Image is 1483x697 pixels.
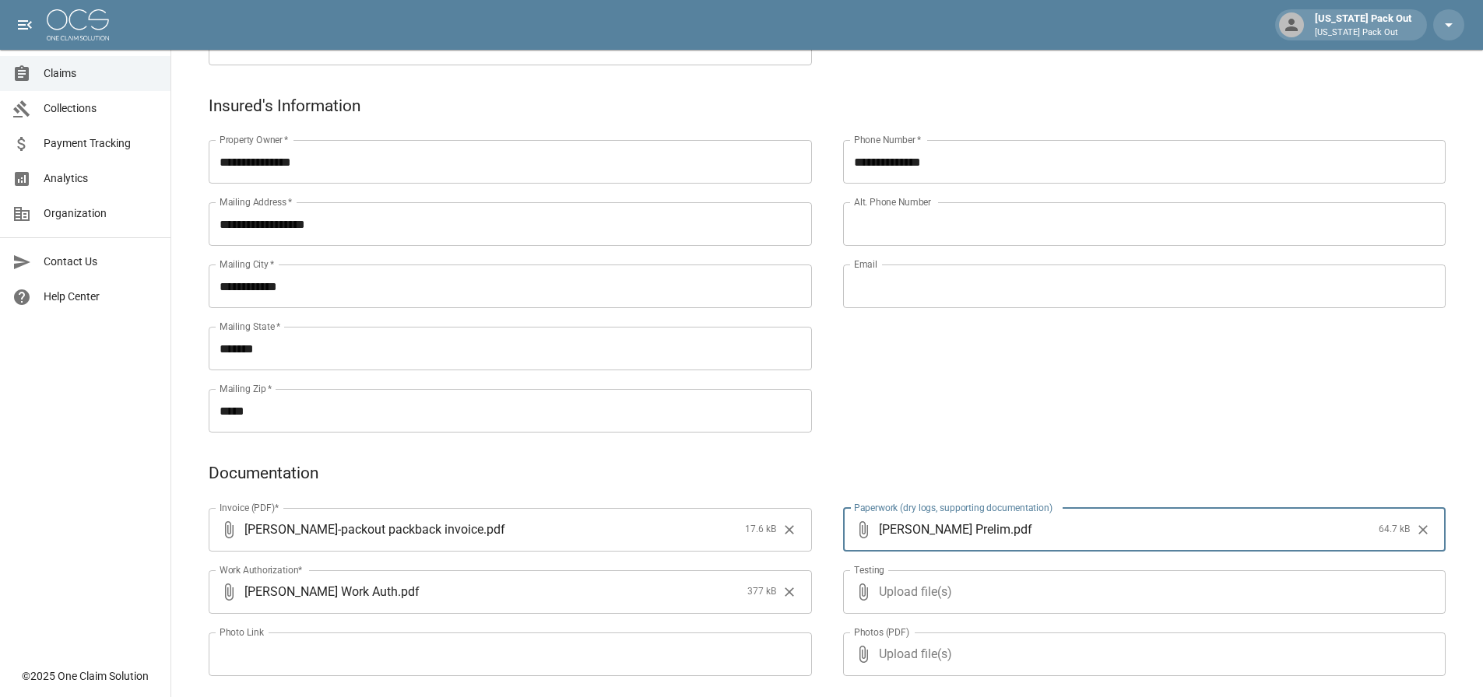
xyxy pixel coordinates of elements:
span: . pdf [1010,520,1032,538]
span: Upload file(s) [879,632,1404,676]
label: Property Owner [220,133,289,146]
span: Analytics [44,170,158,187]
label: Mailing Address [220,195,292,208]
label: Mailing State [220,320,280,333]
label: Mailing Zip [220,382,272,395]
span: 64.7 kB [1379,522,1410,538]
div: © 2025 One Claim Solution [22,668,149,684]
p: [US_STATE] Pack Out [1315,26,1411,40]
span: . pdf [483,520,505,538]
label: Email [854,257,877,271]
label: Alt. Phone Number [854,195,931,208]
button: open drawer [9,9,40,40]
label: Testing [854,563,884,576]
div: [US_STATE] Pack Out [1309,11,1418,39]
span: Upload file(s) [879,570,1404,614]
span: [PERSON_NAME] Work Auth [244,583,398,601]
label: Work Authorization* [220,563,303,576]
label: Photo Link [220,625,264,639]
span: Payment Tracking [44,135,158,152]
button: Clear [1411,518,1435,541]
label: Phone Number [854,133,921,146]
span: 377 kB [747,584,776,600]
button: Clear [778,580,801,604]
span: Help Center [44,289,158,305]
span: Collections [44,100,158,117]
img: ocs-logo-white-transparent.png [47,9,109,40]
span: Contact Us [44,254,158,270]
span: Claims [44,65,158,82]
span: 17.6 kB [745,522,776,538]
button: Clear [778,518,801,541]
span: Organization [44,205,158,222]
label: Photos (PDF) [854,625,909,639]
label: Invoice (PDF)* [220,501,279,514]
label: Paperwork (dry logs, supporting documentation) [854,501,1053,514]
span: [PERSON_NAME] Prelim [879,520,1010,538]
span: [PERSON_NAME]-packout packback invoice [244,520,483,538]
label: Mailing City [220,257,275,271]
span: . pdf [398,583,420,601]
